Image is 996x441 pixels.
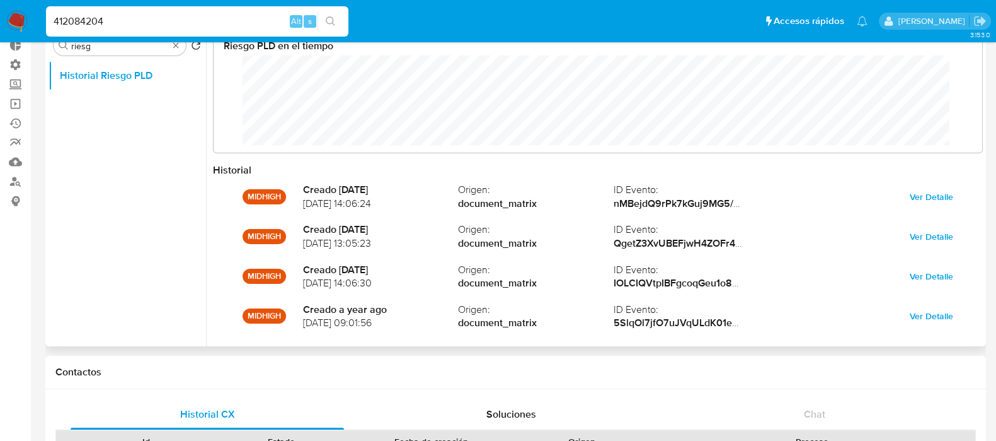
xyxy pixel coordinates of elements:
[303,197,458,211] span: [DATE] 14:06:24
[458,223,613,237] span: Origen :
[458,316,613,330] strong: document_matrix
[804,407,825,421] span: Chat
[910,228,953,245] span: Ver Detalle
[291,15,301,27] span: Alt
[213,163,251,177] strong: Historial
[898,15,969,27] p: yanina.loff@mercadolibre.com
[458,183,613,197] span: Origen :
[303,183,458,197] strong: Creado [DATE]
[303,316,458,330] span: [DATE] 09:01:56
[318,13,343,30] button: search-icon
[49,61,206,91] button: Historial Riesgo PLD
[303,303,458,317] strong: Creado a year ago
[614,303,769,317] span: ID Evento :
[458,197,613,211] strong: document_matrix
[303,223,458,237] strong: Creado [DATE]
[243,309,286,324] p: MIDHIGH
[901,226,962,247] button: Ver Detalle
[973,15,987,28] a: Salir
[970,30,990,40] span: 3.153.0
[171,40,181,50] button: Borrar
[303,276,458,290] span: [DATE] 14:06:30
[910,268,953,285] span: Ver Detalle
[243,269,286,284] p: MIDHIGH
[243,229,286,244] p: MIDHIGH
[458,276,613,290] strong: document_matrix
[910,307,953,325] span: Ver Detalle
[303,263,458,277] strong: Creado [DATE]
[901,187,962,207] button: Ver Detalle
[901,306,962,326] button: Ver Detalle
[243,189,286,204] p: MIDHIGH
[180,407,235,421] span: Historial CX
[308,15,312,27] span: s
[910,188,953,206] span: Ver Detalle
[303,237,458,250] span: [DATE] 13:05:23
[614,223,769,237] span: ID Evento :
[458,237,613,250] strong: document_matrix
[486,407,536,421] span: Soluciones
[458,303,613,317] span: Origen :
[774,15,844,28] span: Accesos rápidos
[614,183,769,197] span: ID Evento :
[59,40,69,50] button: Buscar
[46,13,348,30] input: Buscar usuario o caso...
[857,16,867,26] a: Notificaciones
[224,38,333,53] strong: Riesgo PLD en el tiempo
[191,40,201,54] button: Volver al orden por defecto
[901,266,962,286] button: Ver Detalle
[71,40,168,52] input: Buscar
[55,366,976,379] h1: Contactos
[458,263,613,277] span: Origen :
[614,263,769,277] span: ID Evento :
